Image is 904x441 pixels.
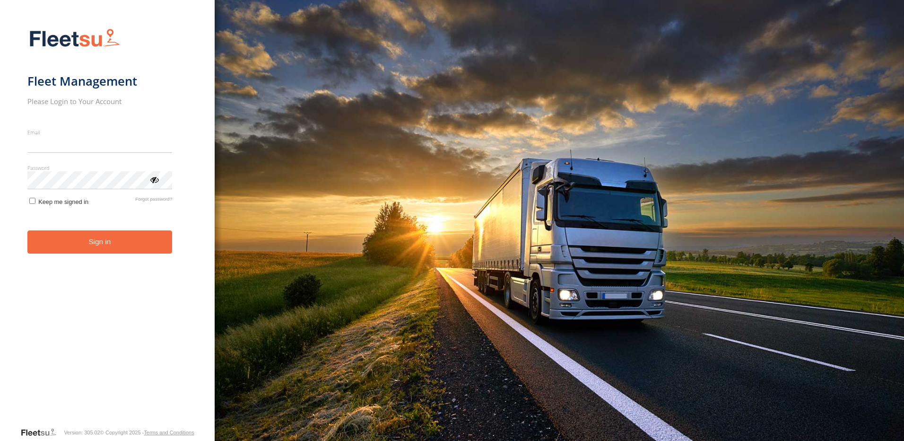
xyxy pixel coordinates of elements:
span: Keep me signed in [38,198,88,205]
div: Version: 305.02 [64,430,100,435]
button: Sign in [27,230,173,254]
label: Password [27,164,173,171]
a: Visit our Website [20,428,64,437]
img: Fleetsu [27,26,122,51]
a: Terms and Conditions [144,430,194,435]
h2: Please Login to Your Account [27,97,173,106]
div: © Copyright 2025 - [100,430,194,435]
a: Forgot password? [135,196,172,205]
input: Keep me signed in [29,198,35,204]
label: Email [27,129,173,136]
h1: Fleet Management [27,73,173,89]
div: ViewPassword [149,175,159,184]
form: main [27,23,188,427]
